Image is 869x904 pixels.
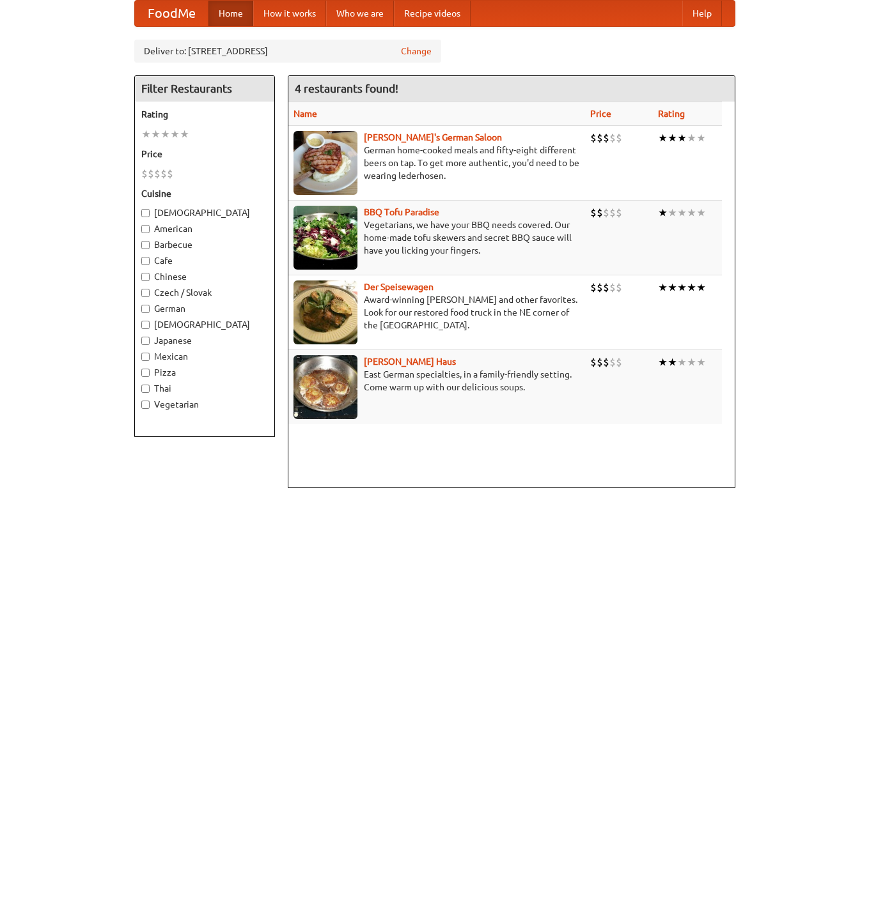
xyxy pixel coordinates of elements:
[696,206,706,220] li: ★
[658,206,668,220] li: ★
[151,127,160,141] li: ★
[658,355,668,369] li: ★
[160,127,170,141] li: ★
[294,293,580,332] p: Award-winning [PERSON_NAME] and other favorites. Look for our restored food truck in the NE corne...
[141,366,268,379] label: Pizza
[141,206,268,219] label: [DEMOGRAPHIC_DATA]
[141,127,151,141] li: ★
[609,131,616,145] li: $
[687,355,696,369] li: ★
[141,321,150,329] input: [DEMOGRAPHIC_DATA]
[394,1,471,26] a: Recipe videos
[141,209,150,217] input: [DEMOGRAPHIC_DATA]
[294,144,580,182] p: German home-cooked meals and fifty-eight different beers on tap. To get more authentic, you'd nee...
[141,398,268,411] label: Vegetarian
[658,131,668,145] li: ★
[590,109,611,119] a: Price
[597,131,603,145] li: $
[668,131,677,145] li: ★
[208,1,253,26] a: Home
[668,280,677,295] li: ★
[597,280,603,295] li: $
[141,254,268,267] label: Cafe
[364,207,439,217] a: BBQ Tofu Paradise
[668,355,677,369] li: ★
[616,131,622,145] li: $
[141,289,150,297] input: Czech / Slovak
[682,1,722,26] a: Help
[294,218,580,257] p: Vegetarians, we have your BBQ needs covered. Our home-made tofu skewers and secret BBQ sauce will...
[253,1,326,26] a: How it works
[141,241,150,249] input: Barbecue
[141,108,268,121] h5: Rating
[141,273,150,281] input: Chinese
[141,257,150,265] input: Cafe
[135,1,208,26] a: FoodMe
[294,368,580,394] p: East German specialties, in a family-friendly setting. Come warm up with our delicious soups.
[294,109,317,119] a: Name
[141,353,150,361] input: Mexican
[141,148,268,160] h5: Price
[616,280,622,295] li: $
[141,286,268,299] label: Czech / Slovak
[141,401,150,409] input: Vegetarian
[364,282,434,292] a: Der Speisewagen
[135,76,274,102] h4: Filter Restaurants
[609,280,616,295] li: $
[696,355,706,369] li: ★
[141,350,268,363] label: Mexican
[141,187,268,200] h5: Cuisine
[141,222,268,235] label: American
[141,369,150,377] input: Pizza
[364,132,502,142] a: [PERSON_NAME]'s German Saloon
[170,127,180,141] li: ★
[294,280,357,344] img: speisewagen.jpg
[677,280,687,295] li: ★
[609,206,616,220] li: $
[141,337,150,345] input: Japanese
[148,167,154,181] li: $
[141,334,268,347] label: Japanese
[603,355,609,369] li: $
[696,131,706,145] li: ★
[141,238,268,251] label: Barbecue
[364,356,456,367] a: [PERSON_NAME] Haus
[141,318,268,331] label: [DEMOGRAPHIC_DATA]
[590,280,597,295] li: $
[597,206,603,220] li: $
[687,131,696,145] li: ★
[677,206,687,220] li: ★
[590,355,597,369] li: $
[616,355,622,369] li: $
[141,385,150,393] input: Thai
[154,167,160,181] li: $
[180,127,189,141] li: ★
[658,280,668,295] li: ★
[295,82,398,95] ng-pluralize: 4 restaurants found!
[294,206,357,270] img: tofuparadise.jpg
[658,109,685,119] a: Rating
[590,206,597,220] li: $
[677,131,687,145] li: ★
[687,206,696,220] li: ★
[141,382,268,395] label: Thai
[141,305,150,313] input: German
[687,280,696,295] li: ★
[603,131,609,145] li: $
[167,167,173,181] li: $
[401,45,432,57] a: Change
[141,225,150,233] input: American
[616,206,622,220] li: $
[160,167,167,181] li: $
[141,302,268,315] label: German
[141,270,268,283] label: Chinese
[603,280,609,295] li: $
[677,355,687,369] li: ★
[134,40,441,63] div: Deliver to: [STREET_ADDRESS]
[326,1,394,26] a: Who we are
[696,280,706,295] li: ★
[668,206,677,220] li: ★
[609,355,616,369] li: $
